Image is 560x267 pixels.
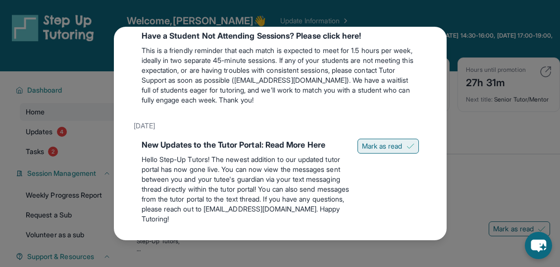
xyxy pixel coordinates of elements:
[142,155,350,224] p: Hello Step-Up Tutors! The newest addition to our updated tutor portal has now gone live. You can ...
[142,30,419,42] div: Have a Student Not Attending Sessions? Please click here!
[362,141,403,151] span: Mark as read
[525,232,552,259] button: chat-button
[134,236,427,254] div: [DATE]
[357,139,419,154] button: Mark as read
[407,142,414,150] img: Mark as read
[142,46,419,105] p: This is a friendly reminder that each match is expected to meet for 1.5 hours per week, ideally i...
[142,139,350,151] div: New Updates to the Tutor Portal: Read More Here
[134,117,427,135] div: [DATE]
